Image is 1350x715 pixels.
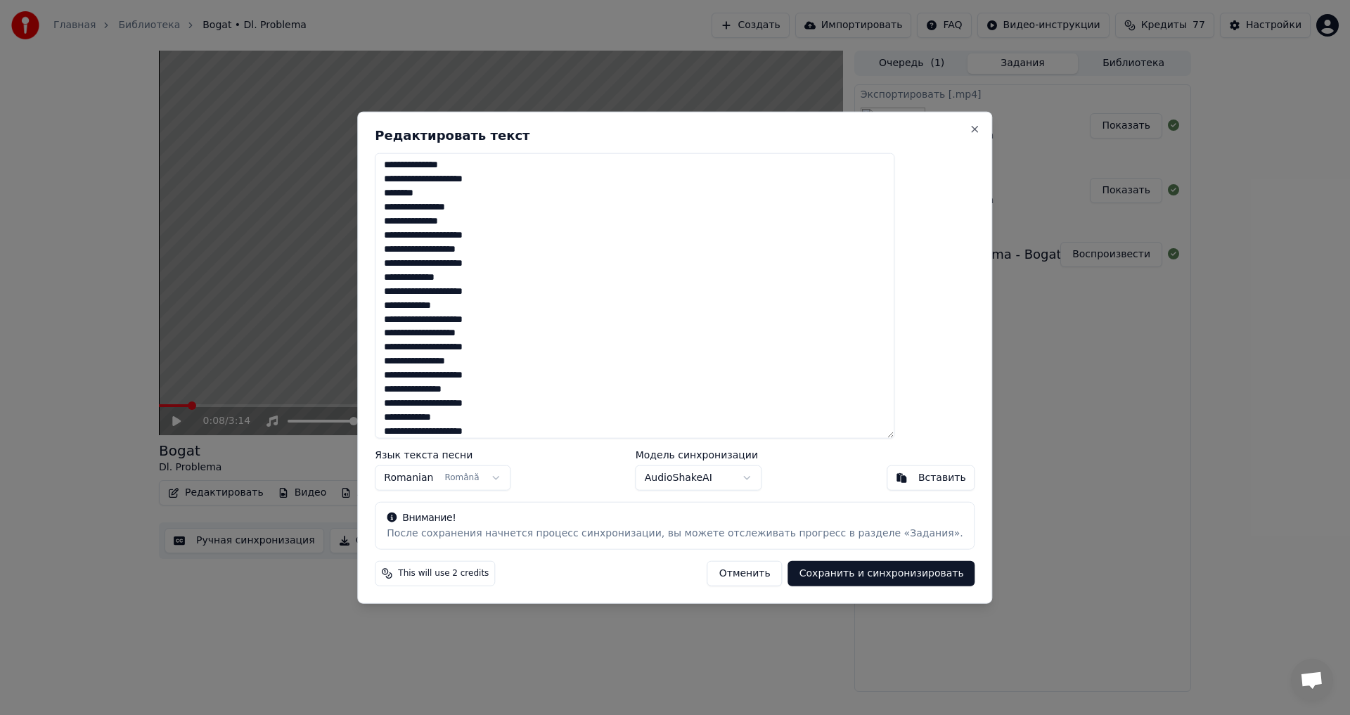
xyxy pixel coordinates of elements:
div: После сохранения начнется процесс синхронизации, вы можете отслеживать прогресс в разделе «Задания». [387,527,963,541]
button: Вставить [887,465,975,491]
button: Сохранить и синхронизировать [788,561,975,586]
h2: Редактировать текст [375,129,975,141]
div: Внимание! [387,511,963,525]
button: Отменить [707,561,783,586]
label: Язык текста песни [375,450,510,460]
div: Вставить [918,471,966,485]
span: This will use 2 credits [398,568,489,579]
label: Модель синхронизации [636,450,762,460]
